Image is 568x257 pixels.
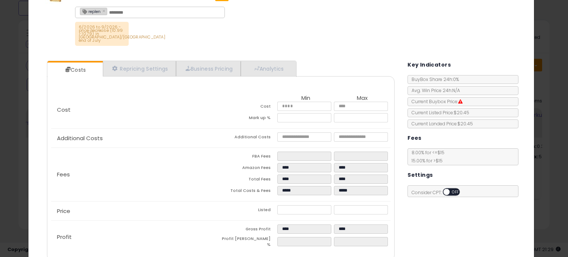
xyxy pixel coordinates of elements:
[408,158,443,164] span: 15.00 % for > $15
[450,189,461,195] span: OFF
[47,62,102,77] a: Costs
[408,121,473,127] span: Current Landed Price: $20.45
[408,170,433,180] h5: Settings
[176,61,241,76] a: Business Pricing
[51,135,221,141] p: Additional Costs
[221,186,277,197] td: Total Costs & Fees
[408,98,463,105] span: Current Buybox Price:
[221,205,277,217] td: Listed
[75,22,129,46] p: 6/2026 to 9/2026 - price decrease (10.99 > 10.79) in [GEOGRAPHIC_DATA]/[GEOGRAPHIC_DATA] end of July
[221,132,277,144] td: Additional Costs
[221,152,277,163] td: FBA Fees
[408,133,422,143] h5: Fees
[51,172,221,177] p: Fees
[221,175,277,186] td: Total Fees
[458,99,463,104] i: Suppressed Buy Box
[241,61,295,76] a: Analytics
[102,7,107,14] a: ×
[103,61,176,76] a: Repricing Settings
[80,8,101,14] span: replen
[221,102,277,113] td: Cost
[277,95,334,102] th: Min
[51,208,221,214] p: Price
[221,113,277,125] td: Mark up %
[51,107,221,113] p: Cost
[51,234,221,240] p: Profit
[334,95,390,102] th: Max
[408,149,444,164] span: 8.00 % for <= $15
[408,60,451,70] h5: Key Indicators
[408,189,470,196] span: Consider CPT:
[408,76,459,82] span: BuyBox Share 24h: 0%
[408,87,460,94] span: Avg. Win Price 24h: N/A
[408,109,469,116] span: Current Listed Price: $20.45
[221,224,277,236] td: Gross Profit
[221,236,277,250] td: Profit [PERSON_NAME] %
[221,163,277,175] td: Amazon Fees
